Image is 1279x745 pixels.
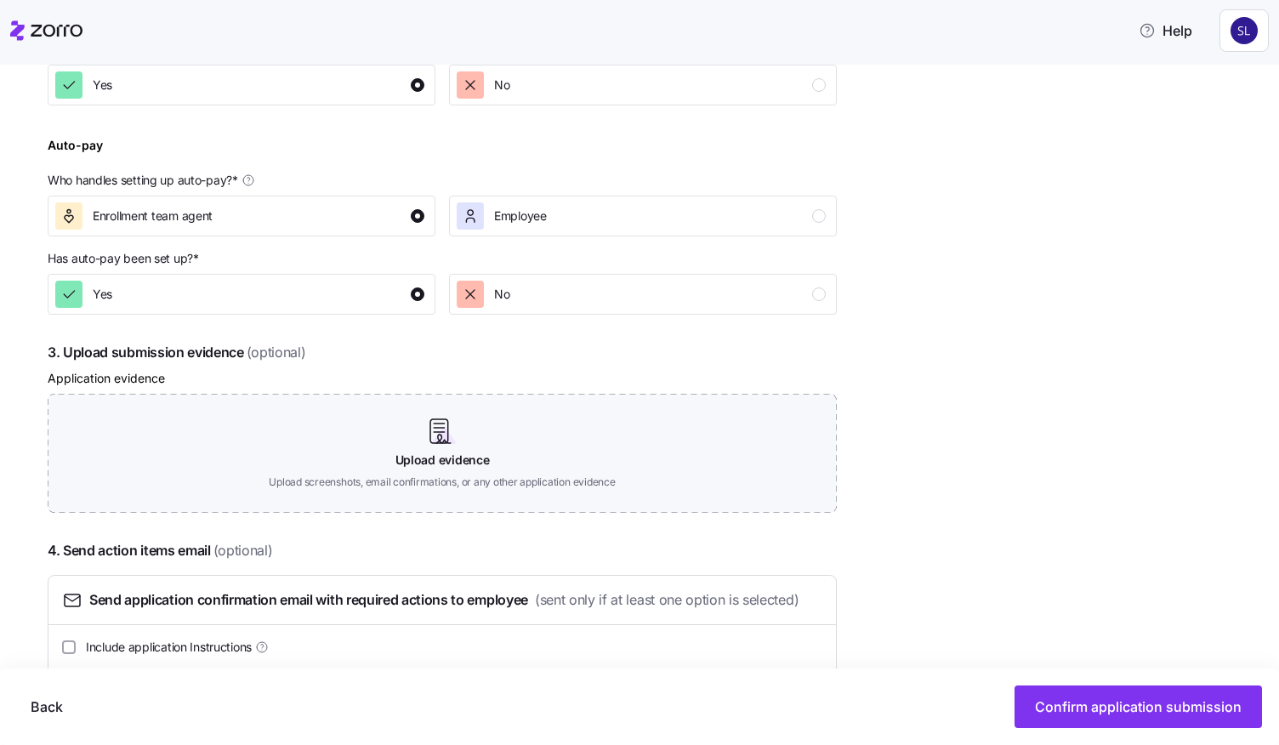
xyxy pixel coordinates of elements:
span: Yes [93,286,112,303]
span: Include application Instructions [86,639,252,656]
span: Who handles setting up auto-pay? * [48,172,238,189]
span: Has auto-pay been set up? * [48,250,199,267]
span: No [494,77,509,94]
span: Back [31,697,63,717]
span: Yes [93,77,112,94]
img: 9541d6806b9e2684641ca7bfe3afc45a [1231,17,1258,44]
span: Send application confirmation email with required actions to employee [89,589,528,611]
button: Back [17,685,77,728]
div: Auto-pay [48,136,103,168]
span: (optional) [213,540,273,561]
span: Enrollment team agent [93,208,213,225]
button: Help [1125,14,1206,48]
span: 3. Upload submission evidence [48,342,837,363]
span: 4. Send action items email [48,540,837,561]
span: No [494,286,509,303]
span: Confirm application submission [1035,697,1242,717]
label: Application evidence [48,369,165,388]
span: (optional) [247,342,306,363]
button: Confirm application submission [1015,685,1262,728]
span: Employee [494,208,547,225]
span: Help [1139,20,1192,41]
span: (sent only if at least one option is selected) [535,589,799,611]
